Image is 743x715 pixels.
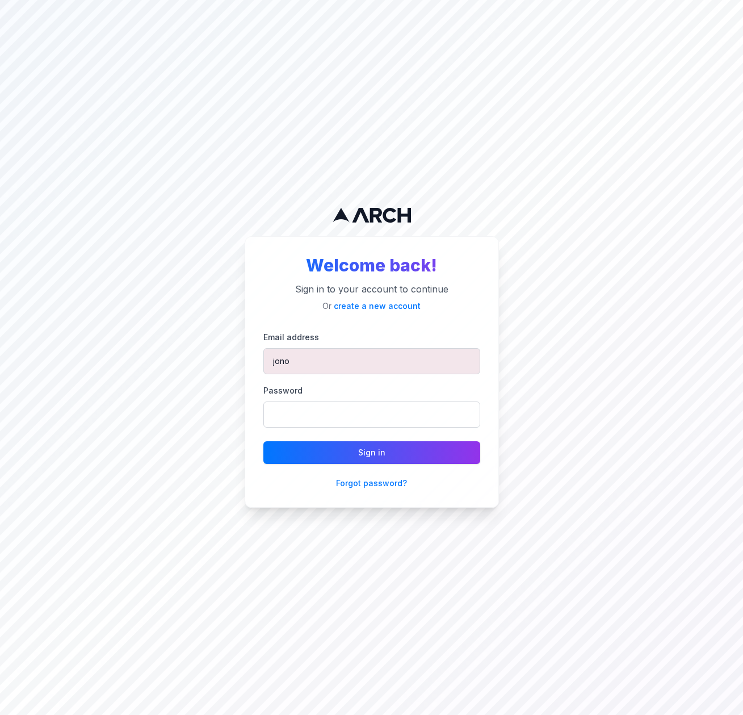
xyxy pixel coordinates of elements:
[334,301,421,311] a: create a new account
[263,332,319,342] label: Email address
[263,348,480,374] input: you@example.com
[263,255,480,275] h2: Welcome back!
[263,300,480,312] p: Or
[263,282,480,296] p: Sign in to your account to continue
[263,441,480,464] button: Sign in
[263,386,303,395] label: Password
[336,478,407,489] button: Forgot password?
